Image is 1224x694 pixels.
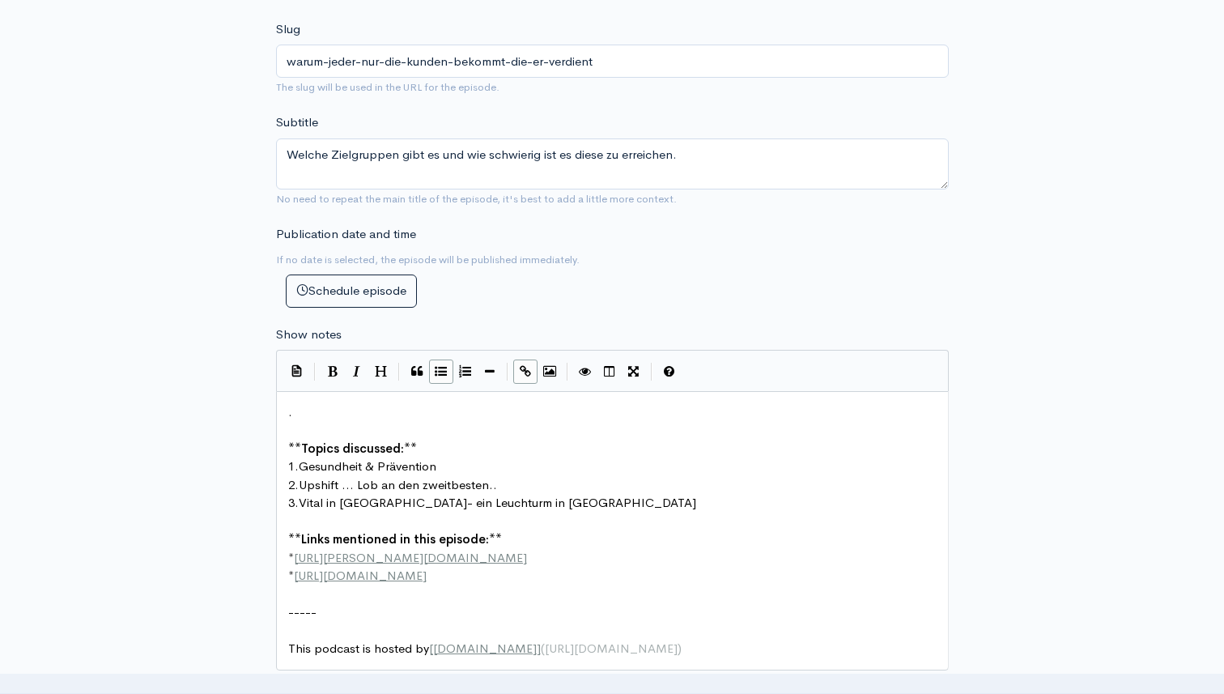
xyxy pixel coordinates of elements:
button: Heading [369,360,393,384]
i: | [567,363,568,381]
span: Links mentioned in this episode: [301,531,489,547]
span: Vital in [GEOGRAPHIC_DATA]- ein Leuchturm in [GEOGRAPHIC_DATA] [299,495,696,510]
span: Gesundheit & Prävention [299,458,436,474]
span: [URL][PERSON_NAME][DOMAIN_NAME] [294,550,527,565]
span: . [288,404,292,419]
span: [DOMAIN_NAME] [433,641,537,656]
button: Insert Horizontal Line [478,360,502,384]
small: The slug will be used in the URL for the episode. [276,80,499,94]
small: No need to repeat the main title of the episode, it's best to add a little more context. [276,192,677,206]
input: title-of-episode [276,45,949,78]
span: ) [678,641,682,656]
i: | [507,363,508,381]
button: Numbered List [453,360,478,384]
button: Toggle Fullscreen [622,360,646,384]
button: Create Link [513,360,538,384]
label: Subtitle [276,113,318,132]
button: Toggle Preview [573,360,597,384]
span: ----- [288,604,317,619]
span: 2. [288,477,299,492]
small: If no date is selected, the episode will be published immediately. [276,253,580,266]
span: [ [429,641,433,656]
span: This podcast is hosted by [288,641,682,656]
label: Show notes [276,326,342,344]
span: Topics discussed: [301,441,404,456]
label: Publication date and time [276,225,416,244]
i: | [398,363,400,381]
button: Markdown Guide [657,360,682,384]
button: Quote [405,360,429,384]
button: Italic [345,360,369,384]
span: 1. [288,458,299,474]
button: Insert Image [538,360,562,384]
i: | [314,363,316,381]
button: Generic List [429,360,453,384]
span: Upshift ... Lob an den zweitbesten.. [299,477,497,492]
button: Schedule episode [286,275,417,308]
span: [URL][DOMAIN_NAME] [545,641,678,656]
button: Insert Show Notes Template [285,358,309,382]
button: Toggle Side by Side [597,360,622,384]
label: Slug [276,20,300,39]
span: 3. [288,495,299,510]
span: [URL][DOMAIN_NAME] [294,568,427,583]
button: Bold [321,360,345,384]
i: | [651,363,652,381]
span: ] [537,641,541,656]
span: ( [541,641,545,656]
